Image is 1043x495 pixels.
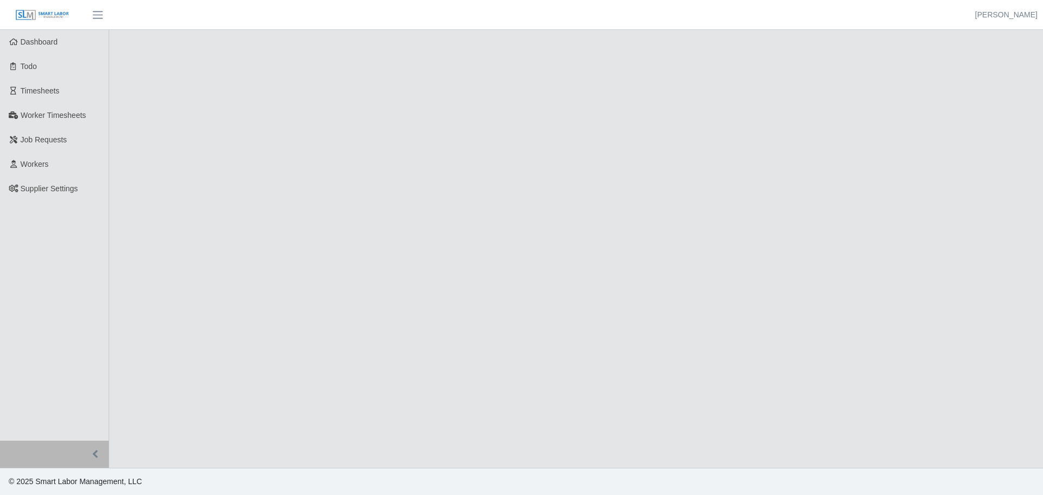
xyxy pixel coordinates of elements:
[21,62,37,71] span: Todo
[21,111,86,120] span: Worker Timesheets
[975,9,1038,21] a: [PERSON_NAME]
[21,184,78,193] span: Supplier Settings
[21,160,49,168] span: Workers
[21,135,67,144] span: Job Requests
[9,477,142,486] span: © 2025 Smart Labor Management, LLC
[21,37,58,46] span: Dashboard
[15,9,70,21] img: SLM Logo
[21,86,60,95] span: Timesheets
